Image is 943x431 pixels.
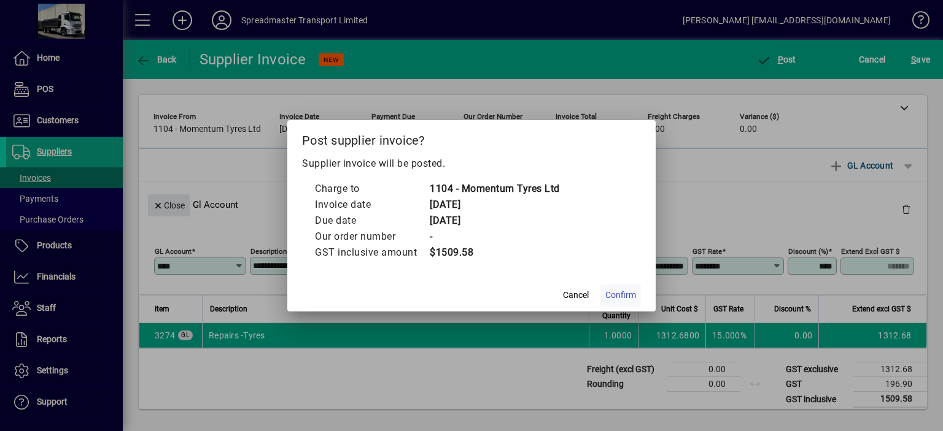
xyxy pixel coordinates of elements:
[287,120,656,156] h2: Post supplier invoice?
[556,284,596,307] button: Cancel
[314,213,429,229] td: Due date
[600,284,641,307] button: Confirm
[314,245,429,261] td: GST inclusive amount
[429,181,560,197] td: 1104 - Momentum Tyres Ltd
[429,197,560,213] td: [DATE]
[302,156,641,171] p: Supplier invoice will be posted.
[314,229,429,245] td: Our order number
[563,289,589,302] span: Cancel
[429,213,560,229] td: [DATE]
[605,289,636,302] span: Confirm
[314,181,429,197] td: Charge to
[314,197,429,213] td: Invoice date
[429,229,560,245] td: -
[429,245,560,261] td: $1509.58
